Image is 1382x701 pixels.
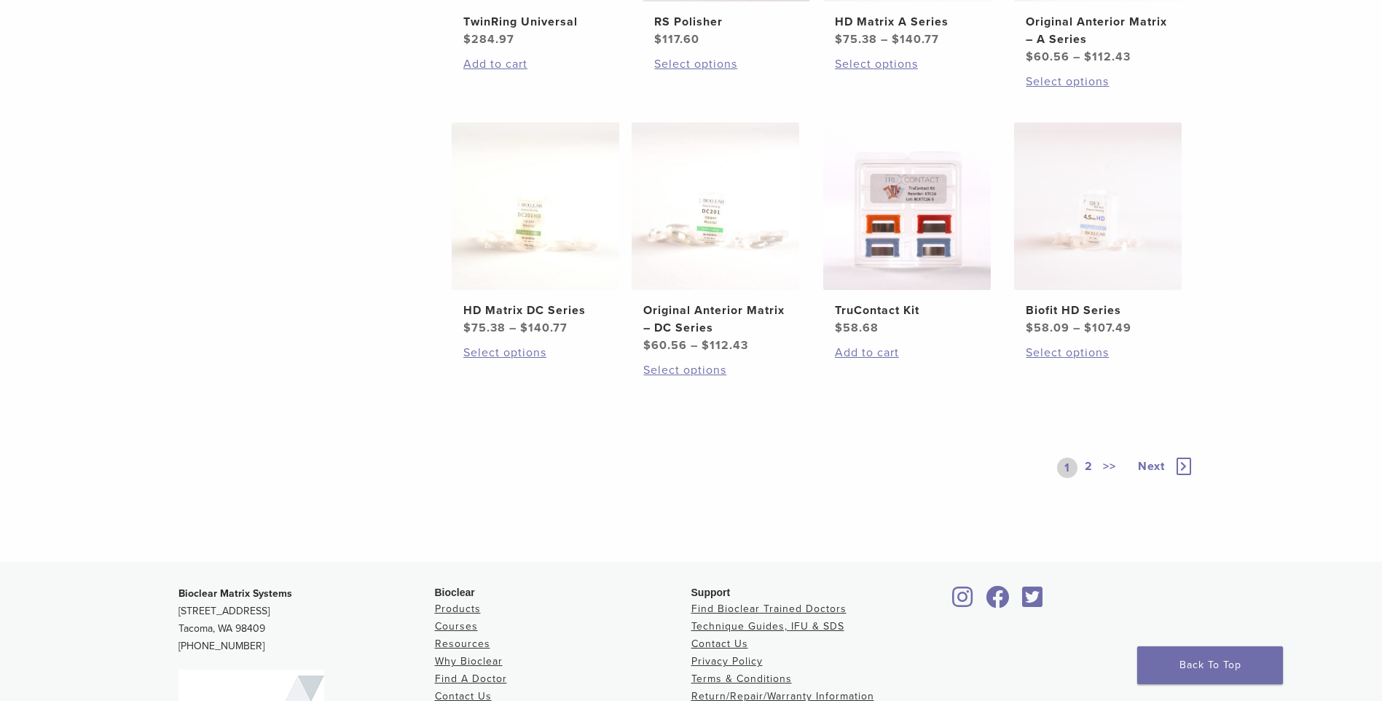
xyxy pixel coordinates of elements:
[463,321,471,335] span: $
[835,13,979,31] h2: HD Matrix A Series
[654,13,798,31] h2: RS Polisher
[463,32,514,47] bdi: 284.97
[654,32,699,47] bdi: 117.60
[835,55,979,73] a: Select options for “HD Matrix A Series”
[1026,50,1069,64] bdi: 60.56
[835,32,843,47] span: $
[881,32,888,47] span: –
[452,122,619,290] img: HD Matrix DC Series
[1084,321,1131,335] bdi: 107.49
[463,344,608,361] a: Select options for “HD Matrix DC Series”
[654,32,662,47] span: $
[1026,13,1170,48] h2: Original Anterior Matrix – A Series
[632,122,799,290] img: Original Anterior Matrix - DC Series
[822,122,992,337] a: TruContact KitTruContact Kit $58.68
[691,338,698,353] span: –
[520,321,568,335] bdi: 140.77
[691,638,748,650] a: Contact Us
[892,32,939,47] bdi: 140.77
[1018,595,1048,609] a: Bioclear
[643,338,651,353] span: $
[654,55,798,73] a: Select options for “RS Polisher”
[702,338,710,353] span: $
[463,302,608,319] h2: HD Matrix DC Series
[463,32,471,47] span: $
[691,603,847,615] a: Find Bioclear Trained Doctors
[1026,321,1034,335] span: $
[509,321,517,335] span: –
[435,620,478,633] a: Courses
[835,32,877,47] bdi: 75.38
[178,587,292,600] strong: Bioclear Matrix Systems
[1057,458,1077,478] a: 1
[835,302,979,319] h2: TruContact Kit
[691,620,844,633] a: Technique Guides, IFU & SDS
[463,13,608,31] h2: TwinRing Universal
[1026,302,1170,319] h2: Biofit HD Series
[981,595,1015,609] a: Bioclear
[1073,50,1080,64] span: –
[823,122,991,290] img: TruContact Kit
[643,338,687,353] bdi: 60.56
[691,673,792,685] a: Terms & Conditions
[1026,73,1170,90] a: Select options for “Original Anterior Matrix - A Series”
[435,587,475,598] span: Bioclear
[1014,122,1182,290] img: Biofit HD Series
[1138,459,1165,474] span: Next
[1073,321,1080,335] span: –
[435,638,490,650] a: Resources
[948,595,978,609] a: Bioclear
[1013,122,1183,337] a: Biofit HD SeriesBiofit HD Series
[631,122,801,354] a: Original Anterior Matrix - DC SeriesOriginal Anterior Matrix – DC Series
[1026,50,1034,64] span: $
[1084,50,1092,64] span: $
[463,321,506,335] bdi: 75.38
[1084,321,1092,335] span: $
[451,122,621,337] a: HD Matrix DC SeriesHD Matrix DC Series
[702,338,748,353] bdi: 112.43
[520,321,528,335] span: $
[1100,458,1119,478] a: >>
[463,55,608,73] a: Add to cart: “TwinRing Universal”
[1084,50,1131,64] bdi: 112.43
[435,603,481,615] a: Products
[1026,344,1170,361] a: Select options for “Biofit HD Series”
[691,587,731,598] span: Support
[643,361,788,379] a: Select options for “Original Anterior Matrix - DC Series”
[1026,321,1069,335] bdi: 58.09
[892,32,900,47] span: $
[435,673,507,685] a: Find A Doctor
[691,655,763,667] a: Privacy Policy
[835,344,979,361] a: Add to cart: “TruContact Kit”
[178,585,435,655] p: [STREET_ADDRESS] Tacoma, WA 98409 [PHONE_NUMBER]
[643,302,788,337] h2: Original Anterior Matrix – DC Series
[835,321,843,335] span: $
[1137,646,1283,684] a: Back To Top
[835,321,879,335] bdi: 58.68
[435,655,503,667] a: Why Bioclear
[1082,458,1096,478] a: 2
